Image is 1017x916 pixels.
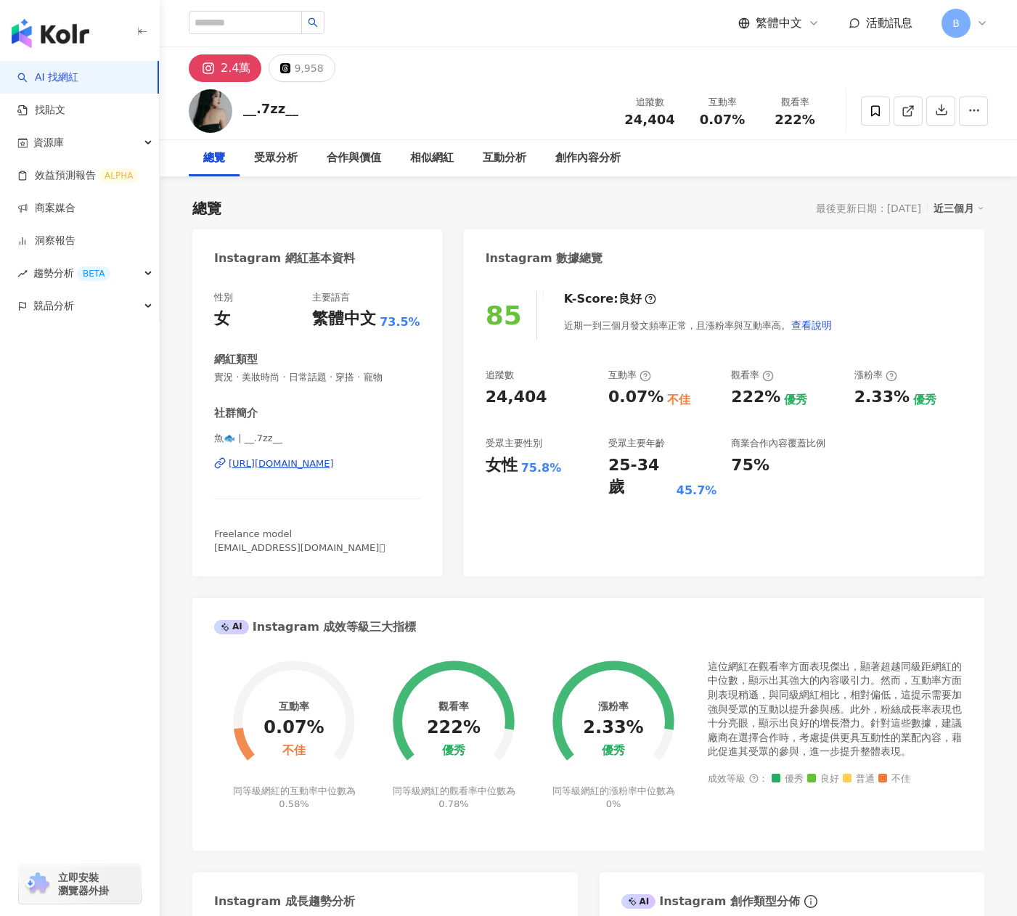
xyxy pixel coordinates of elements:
[550,785,677,811] div: 同等級網紅的漲粉率中位數為
[807,774,839,785] span: 良好
[33,257,110,290] span: 趨勢分析
[756,15,802,31] span: 繁體中文
[229,457,334,470] div: [URL][DOMAIN_NAME]
[19,864,141,904] a: chrome extension立即安裝 瀏覽器外掛
[438,798,468,809] span: 0.78%
[791,311,833,340] button: 查看說明
[189,89,232,133] img: KOL Avatar
[438,700,469,712] div: 觀看率
[854,386,910,409] div: 2.33%
[598,700,629,712] div: 漲粉率
[214,620,249,634] div: AI
[564,291,656,307] div: K-Score :
[555,150,621,167] div: 創作內容分析
[866,16,912,30] span: 活動訊息
[203,150,225,167] div: 總覽
[564,311,833,340] div: 近期一到三個月發文頻率正常，且漲粉率與互動率高。
[843,774,875,785] span: 普通
[221,58,250,78] div: 2.4萬
[254,150,298,167] div: 受眾分析
[231,785,358,811] div: 同等級網紅的互動率中位數為
[17,168,139,183] a: 效益預測報告ALPHA
[913,392,936,408] div: 優秀
[33,126,64,159] span: 資源庫
[767,95,822,110] div: 觀看率
[622,95,677,110] div: 追蹤數
[624,112,674,127] span: 24,404
[427,718,481,738] div: 222%
[791,319,832,331] span: 查看說明
[214,432,420,445] span: 魚🐟 | __.7zz__
[312,308,376,330] div: 繁體中文
[380,314,420,330] span: 73.5%
[442,744,465,758] div: 優秀
[608,454,673,499] div: 25-34 歲
[608,369,651,382] div: 互動率
[486,454,518,477] div: 女性
[17,269,28,279] span: rise
[618,291,642,307] div: 良好
[784,392,807,408] div: 優秀
[17,70,78,85] a: searchAI 找網紅
[282,744,306,758] div: 不佳
[486,369,514,382] div: 追蹤數
[667,392,690,408] div: 不佳
[77,266,110,281] div: BETA
[731,437,825,450] div: 商業合作內容覆蓋比例
[775,113,815,127] span: 222%
[854,369,897,382] div: 漲粉率
[192,198,221,218] div: 總覽
[189,54,261,82] button: 2.4萬
[695,95,750,110] div: 互動率
[33,290,74,322] span: 競品分析
[731,369,774,382] div: 觀看率
[816,203,921,214] div: 最後更新日期：[DATE]
[700,113,745,127] span: 0.07%
[214,406,258,421] div: 社群簡介
[606,798,621,809] span: 0%
[214,352,258,367] div: 網紅類型
[214,250,355,266] div: Instagram 網紅基本資料
[214,528,385,552] span: Freelance model [EMAIL_ADDRESS][DOMAIN_NAME]‪𓆝
[731,454,769,477] div: 75%
[583,718,643,738] div: 2.33%
[521,460,562,476] div: 75.8%
[214,619,416,635] div: Instagram 成效等級三大指標
[486,250,603,266] div: Instagram 數據總覽
[214,291,233,304] div: 性別
[279,700,309,712] div: 互動率
[802,893,820,910] span: info-circle
[58,871,109,897] span: 立即安裝 瀏覽器外掛
[294,58,323,78] div: 9,958
[17,234,75,248] a: 洞察報告
[243,99,298,118] div: __.7zz__
[279,798,309,809] span: 0.58%
[214,308,230,330] div: 女
[12,19,89,48] img: logo
[312,291,350,304] div: 主要語言
[308,17,318,28] span: search
[621,893,800,909] div: Instagram 創作類型分佈
[486,300,522,330] div: 85
[486,386,547,409] div: 24,404
[731,386,780,409] div: 222%
[772,774,804,785] span: 優秀
[608,437,665,450] div: 受眾主要年齡
[264,718,324,738] div: 0.07%
[327,150,381,167] div: 合作與價值
[214,893,355,909] div: Instagram 成長趨勢分析
[934,199,984,218] div: 近三個月
[23,872,52,896] img: chrome extension
[214,457,420,470] a: [URL][DOMAIN_NAME]
[483,150,526,167] div: 互動分析
[410,150,454,167] div: 相似網紅
[677,483,717,499] div: 45.7%
[608,386,663,409] div: 0.07%
[269,54,335,82] button: 9,958
[391,785,518,811] div: 同等級網紅的觀看率中位數為
[621,894,656,909] div: AI
[708,660,963,759] div: 這位網紅在觀看率方面表現傑出，顯著超越同級距網紅的中位數，顯示出其強大的內容吸引力。然而，互動率方面則表現稍遜，與同級網紅相比，相對偏低，這提示需要加強與受眾的互動以提升參與感。此外，粉絲成長率...
[17,201,75,216] a: 商案媒合
[878,774,910,785] span: 不佳
[486,437,542,450] div: 受眾主要性別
